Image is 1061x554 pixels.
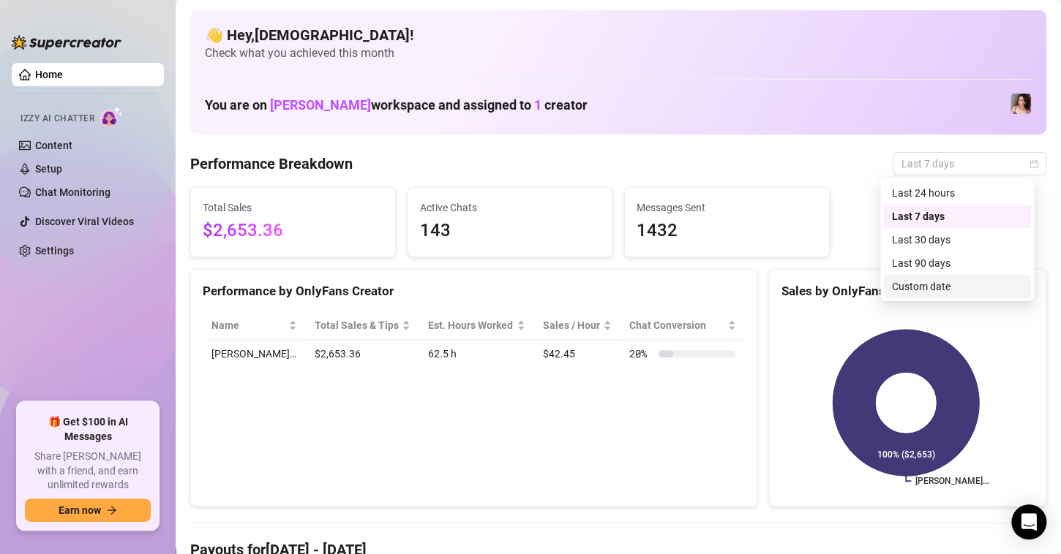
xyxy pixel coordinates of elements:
td: [PERSON_NAME]… [203,340,306,368]
a: Home [35,69,63,80]
a: Discover Viral Videos [35,216,134,227]
span: Total Sales [203,200,383,216]
img: logo-BBDzfeDw.svg [12,35,121,50]
span: Active Chats [420,200,601,216]
span: 🎁 Get $100 in AI Messages [25,415,151,444]
img: AI Chatter [100,106,123,127]
span: Check what you achieved this month [205,45,1032,61]
div: Custom date [883,275,1031,298]
th: Total Sales & Tips [306,311,420,340]
div: Sales by OnlyFans Creator [781,281,1034,301]
span: calendar [1030,159,1038,168]
a: Setup [35,163,62,175]
div: Est. Hours Worked [428,317,514,333]
div: Last 90 days [892,255,1022,271]
span: Izzy AI Chatter [20,112,94,126]
a: Settings [35,245,74,257]
span: 20 % [629,346,653,362]
td: $42.45 [534,340,621,368]
div: Last 90 days [883,251,1031,275]
a: Content [35,140,72,151]
div: Last 24 hours [883,181,1031,205]
h4: Performance Breakdown [190,153,353,174]
span: Sales / Hour [543,317,600,333]
div: Last 30 days [883,228,1031,251]
span: $2,653.36 [203,217,383,245]
span: [PERSON_NAME] [270,97,371,113]
img: Lauren [1011,94,1031,114]
span: Name [211,317,285,333]
span: 1 [534,97,541,113]
th: Chat Conversion [621,311,745,340]
a: Chat Monitoring [35,186,110,198]
div: Open Intercom Messenger [1011,504,1046,539]
th: Sales / Hour [534,311,621,340]
span: 143 [420,217,601,245]
div: Custom date [892,278,1022,295]
div: Last 24 hours [892,185,1022,201]
h4: 👋 Hey, [DEMOGRAPHIC_DATA] ! [205,25,1032,45]
div: Last 7 days [883,205,1031,228]
span: 1432 [637,217,817,245]
span: Last 7 days [901,153,1038,175]
div: Last 30 days [892,232,1022,248]
td: $2,653.36 [306,340,420,368]
span: Earn now [59,504,101,516]
span: Share [PERSON_NAME] with a friend, and earn unlimited rewards [25,449,151,493]
span: Messages Sent [637,200,817,216]
span: arrow-right [107,505,117,515]
td: 62.5 h [419,340,534,368]
button: Earn nowarrow-right [25,498,151,522]
span: Chat Conversion [629,317,724,333]
div: Last 7 days [892,208,1022,224]
h1: You are on workspace and assigned to creator [205,97,588,113]
span: Total Sales & Tips [315,317,400,333]
div: Performance by OnlyFans Creator [203,281,745,301]
text: [PERSON_NAME]… [915,476,989,486]
th: Name [203,311,306,340]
